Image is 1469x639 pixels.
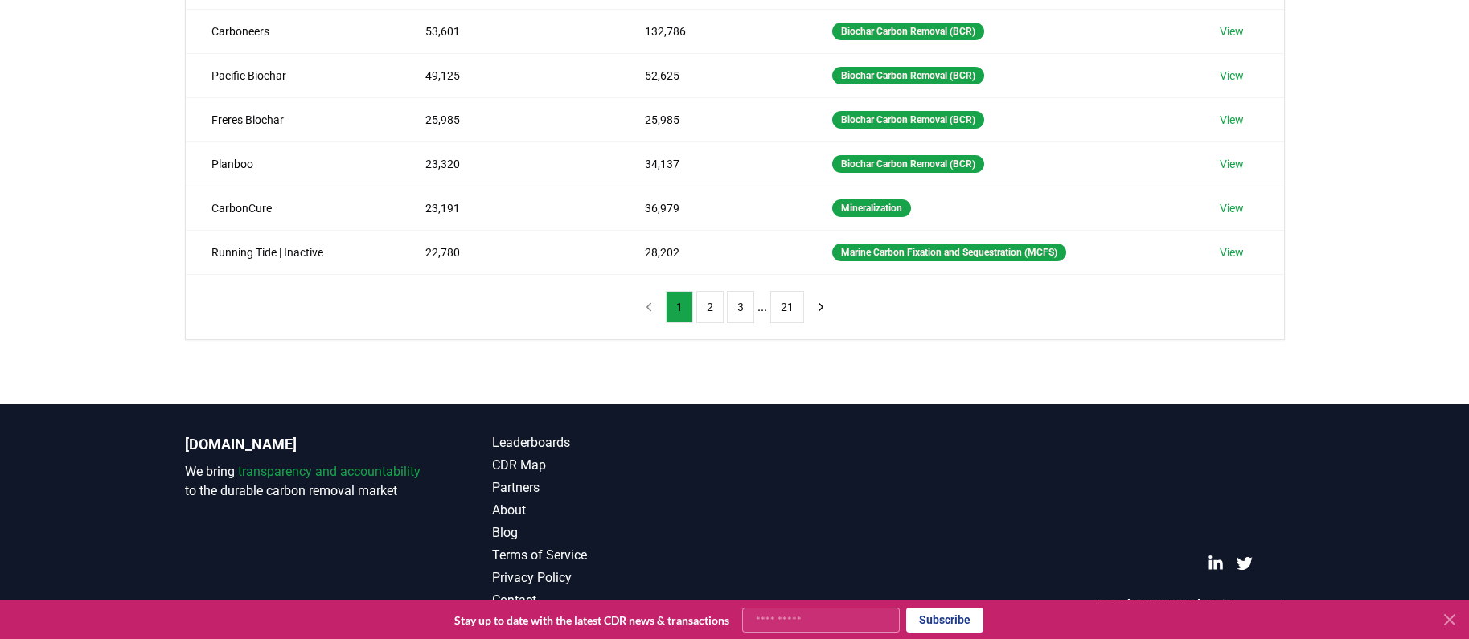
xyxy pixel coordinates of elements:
[832,244,1066,261] div: Marine Carbon Fixation and Sequestration (MCFS)
[727,291,754,323] button: 3
[400,9,619,53] td: 53,601
[1208,555,1224,571] a: LinkedIn
[1220,68,1244,84] a: View
[770,291,804,323] button: 21
[492,478,735,498] a: Partners
[186,186,400,230] td: CarbonCure
[1220,112,1244,128] a: View
[492,523,735,543] a: Blog
[186,141,400,186] td: Planboo
[492,568,735,588] a: Privacy Policy
[832,111,984,129] div: Biochar Carbon Removal (BCR)
[619,186,806,230] td: 36,979
[619,230,806,274] td: 28,202
[492,546,735,565] a: Terms of Service
[400,141,619,186] td: 23,320
[400,230,619,274] td: 22,780
[619,97,806,141] td: 25,985
[619,141,806,186] td: 34,137
[186,97,400,141] td: Freres Biochar
[186,53,400,97] td: Pacific Biochar
[238,464,421,479] span: transparency and accountability
[185,462,428,501] p: We bring to the durable carbon removal market
[492,501,735,520] a: About
[696,291,724,323] button: 2
[832,67,984,84] div: Biochar Carbon Removal (BCR)
[186,230,400,274] td: Running Tide | Inactive
[1220,23,1244,39] a: View
[832,199,911,217] div: Mineralization
[1220,200,1244,216] a: View
[832,23,984,40] div: Biochar Carbon Removal (BCR)
[400,97,619,141] td: 25,985
[832,155,984,173] div: Biochar Carbon Removal (BCR)
[1093,597,1285,610] p: © 2025 [DOMAIN_NAME]. All rights reserved.
[1237,555,1253,571] a: Twitter
[186,9,400,53] td: Carboneers
[185,433,428,456] p: [DOMAIN_NAME]
[619,9,806,53] td: 132,786
[807,291,835,323] button: next page
[666,291,693,323] button: 1
[1220,156,1244,172] a: View
[492,433,735,453] a: Leaderboards
[1220,244,1244,260] a: View
[619,53,806,97] td: 52,625
[400,186,619,230] td: 23,191
[757,297,767,317] li: ...
[492,456,735,475] a: CDR Map
[492,591,735,610] a: Contact
[400,53,619,97] td: 49,125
